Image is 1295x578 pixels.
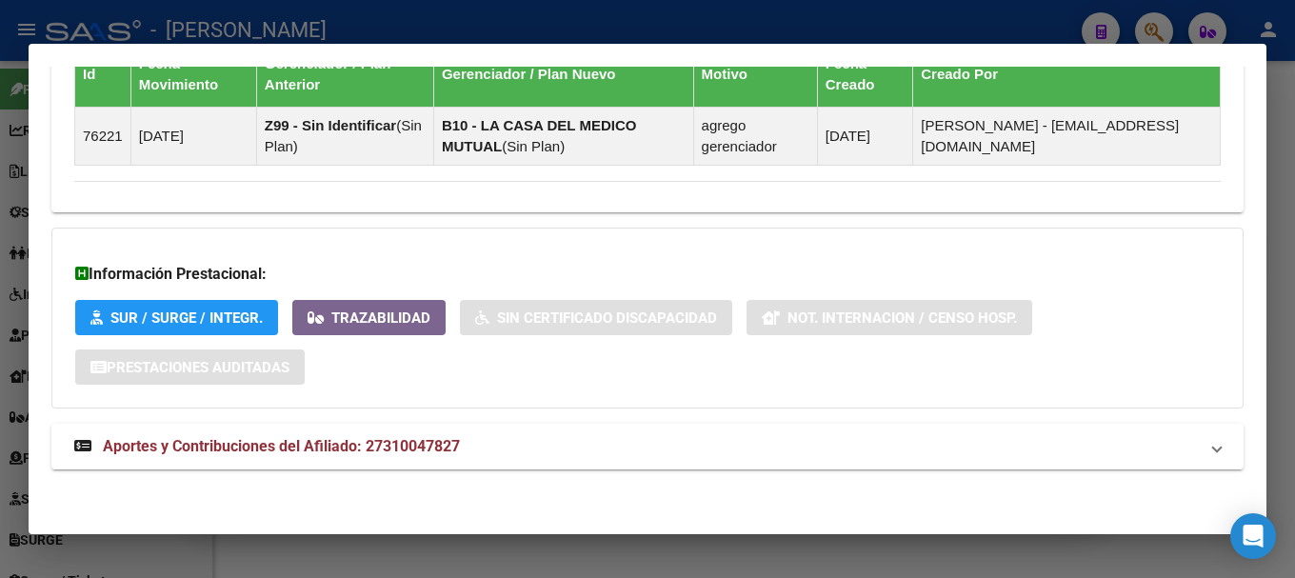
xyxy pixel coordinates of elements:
th: Gerenciador / Plan Anterior [256,41,433,107]
td: ( ) [256,107,433,165]
span: Sin Plan [507,138,560,154]
td: [DATE] [817,107,912,165]
button: SUR / SURGE / INTEGR. [75,300,278,335]
span: Not. Internacion / Censo Hosp. [787,309,1017,327]
td: 76221 [75,107,131,165]
span: Sin Certificado Discapacidad [497,309,717,327]
button: Trazabilidad [292,300,446,335]
th: Motivo [693,41,817,107]
th: Creado Por [913,41,1221,107]
span: Prestaciones Auditadas [107,359,289,376]
td: [DATE] [130,107,256,165]
span: Sin Plan [265,117,422,154]
th: Gerenciador / Plan Nuevo [433,41,693,107]
button: Not. Internacion / Censo Hosp. [747,300,1032,335]
td: agrego gerenciador [693,107,817,165]
button: Prestaciones Auditadas [75,349,305,385]
h3: Información Prestacional: [75,263,1220,286]
span: Trazabilidad [331,309,430,327]
mat-expansion-panel-header: Aportes y Contribuciones del Afiliado: 27310047827 [51,424,1244,469]
span: Aportes y Contribuciones del Afiliado: 27310047827 [103,437,460,455]
button: Sin Certificado Discapacidad [460,300,732,335]
td: ( ) [433,107,693,165]
span: SUR / SURGE / INTEGR. [110,309,263,327]
div: Open Intercom Messenger [1230,513,1276,559]
th: Fecha Creado [817,41,912,107]
strong: B10 - LA CASA DEL MEDICO MUTUAL [442,117,636,154]
th: Fecha Movimiento [130,41,256,107]
td: [PERSON_NAME] - [EMAIL_ADDRESS][DOMAIN_NAME] [913,107,1221,165]
strong: Z99 - Sin Identificar [265,117,396,133]
th: Id [75,41,131,107]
